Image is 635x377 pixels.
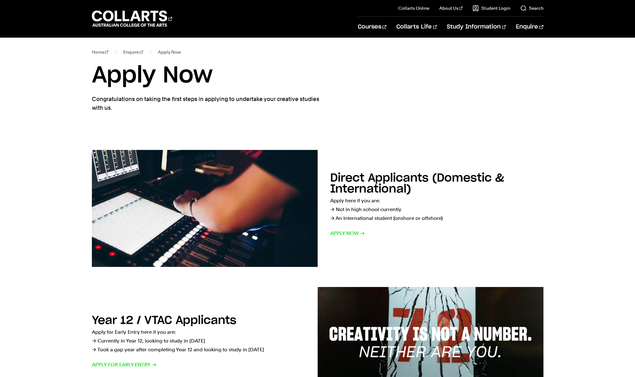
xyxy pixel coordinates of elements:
[330,196,543,223] p: Apply here if you are: → Not in high school currently → An international student (onshore or offs...
[520,5,543,11] a: Search
[92,48,108,56] a: Home
[92,10,172,28] div: Go to homepage
[398,5,429,11] a: Collarts Online
[330,229,365,238] span: Apply now
[92,328,305,354] p: Apply for Early Entry here if you are: → Currently in Year 12, looking to study in [DATE] → Took ...
[92,150,543,267] a: Direct Applicants (Domestic & International) Apply here if you are:→ Not in high school currently...
[158,48,181,56] span: Apply Now
[92,360,157,369] span: Apply for Early Entry
[439,5,463,11] a: About Us
[473,5,510,11] a: Student Login
[92,61,543,90] h1: Apply Now
[92,95,321,112] p: Congratulations on taking the first steps in applying to undertake your creative studies with us.
[396,17,437,37] a: Collarts Life
[330,173,504,195] h2: Direct Applicants (Domestic & International)
[447,17,506,37] a: Study Information
[92,315,236,326] h2: Year 12 / VTAC Applicants
[123,48,143,56] a: Enquire
[516,17,543,37] a: Enquire
[358,17,386,37] a: Courses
